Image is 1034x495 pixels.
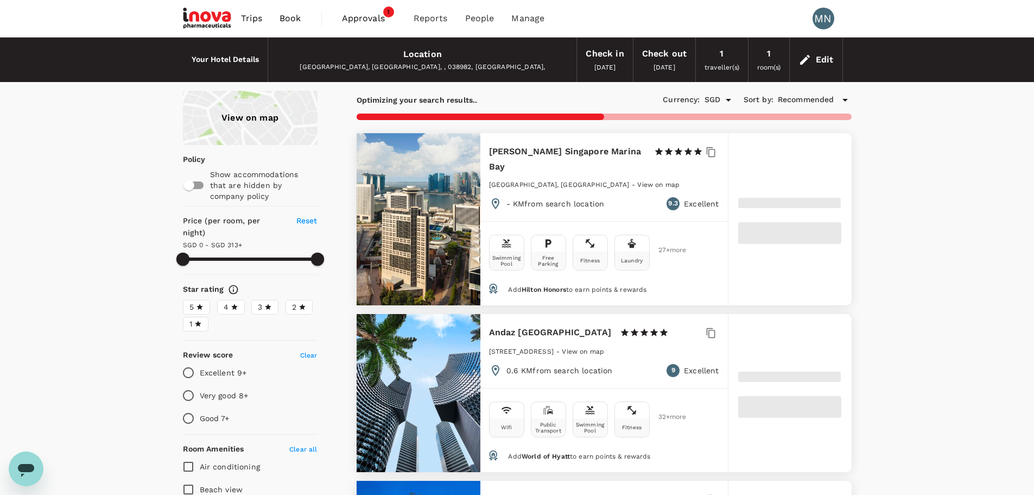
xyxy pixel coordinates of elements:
[9,452,43,486] iframe: Button to launch messaging window
[575,422,605,434] div: Swimming Pool
[189,302,194,313] span: 5
[224,302,229,313] span: 4
[357,95,478,105] p: Optimizing your search results..
[183,154,190,165] p: Policy
[642,46,687,61] div: Check out
[654,64,675,71] span: [DATE]
[183,349,233,361] h6: Review score
[663,94,700,106] h6: Currency :
[632,181,637,189] span: -
[183,91,318,145] a: View on map
[522,453,570,460] span: World of Hyatt
[200,485,243,494] span: Beach view
[668,198,677,209] span: 9.3
[658,413,675,421] span: 32 + more
[200,413,230,424] p: Good 7+
[720,46,724,61] div: 1
[816,52,834,67] div: Edit
[562,348,604,355] span: View on map
[586,46,624,61] div: Check in
[189,318,192,330] span: 1
[622,424,642,430] div: Fitness
[508,453,650,460] span: Add to earn points & rewards
[684,198,719,209] p: Excellent
[210,169,316,202] p: Show accommodations that are hidden by company policy
[508,286,646,293] span: Add to earn points & rewards
[562,347,604,355] a: View on map
[300,352,318,359] span: Clear
[813,8,834,29] div: MN
[511,12,544,25] span: Manage
[183,7,233,30] img: iNova Pharmaceuticals
[183,215,284,239] h6: Price (per room, per night)
[658,247,675,254] span: 27 + more
[228,284,239,295] svg: Star ratings are awarded to properties to represent the quality of services, facilities, and amen...
[757,64,781,71] span: room(s)
[721,92,736,108] button: Open
[594,64,616,71] span: [DATE]
[200,367,247,378] p: Excellent 9+
[506,365,613,376] p: 0.6 KM from search location
[200,390,249,401] p: Very good 8+
[489,325,611,340] h6: Andaz [GEOGRAPHIC_DATA]
[534,422,563,434] div: Public Transport
[292,302,296,313] span: 2
[580,258,600,264] div: Fitness
[342,12,396,25] span: Approvals
[489,144,645,174] h6: [PERSON_NAME] Singapore Marina Bay
[383,7,394,17] span: 1
[183,284,224,296] h6: Star rating
[778,94,834,106] span: Recommended
[522,286,566,293] span: Hilton Honors
[241,12,262,25] span: Trips
[200,462,260,471] span: Air conditioning
[489,181,629,189] span: [GEOGRAPHIC_DATA], [GEOGRAPHIC_DATA]
[501,424,512,430] div: Wifi
[492,255,522,267] div: Swimming Pool
[534,255,563,267] div: Free Parking
[258,302,262,313] span: 3
[637,181,680,189] span: View on map
[705,64,739,71] span: traveller(s)
[684,365,719,376] p: Excellent
[767,46,771,61] div: 1
[183,241,242,249] span: SGD 0 - SGD 313+
[556,348,562,355] span: -
[465,12,494,25] span: People
[296,216,318,225] span: Reset
[744,94,773,106] h6: Sort by :
[637,180,680,189] a: View on map
[277,62,568,73] div: [GEOGRAPHIC_DATA], [GEOGRAPHIC_DATA], , 038982, [GEOGRAPHIC_DATA],
[671,365,675,376] span: 9
[289,446,317,453] span: Clear all
[489,348,554,355] span: [STREET_ADDRESS]
[414,12,448,25] span: Reports
[192,54,259,66] h6: Your Hotel Details
[280,12,301,25] span: Book
[183,443,244,455] h6: Room Amenities
[506,198,605,209] p: - KM from search location
[403,47,442,62] div: Location
[621,258,643,264] div: Laundry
